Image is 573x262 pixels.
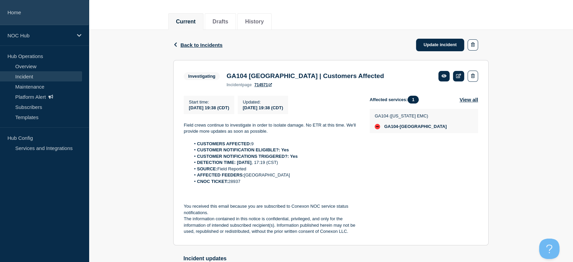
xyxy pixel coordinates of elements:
a: 714571 [254,82,272,87]
span: Back to Incidents [180,42,222,48]
p: Updated : [243,99,283,105]
strong: SOURCE: [197,166,217,171]
span: Affected services: [370,96,422,104]
p: GA104 ([US_STATE] EMC) [375,113,447,118]
li: 28937 [191,179,359,185]
iframe: Help Scout Beacon - Open [539,239,559,259]
strong: CNOC TICKET: [197,179,228,184]
strong: DETECTION TIME: [DATE] [197,160,252,165]
span: GA104-[GEOGRAPHIC_DATA] [384,124,447,129]
strong: CUSTOMER NOTIFICATION ELIGIBLE?: Yes [197,147,289,152]
strong: CUSTOMERS AFFECTED: [197,141,251,146]
li: [GEOGRAPHIC_DATA] [191,172,359,178]
li: Field Reported [191,166,359,172]
p: The information contained in this notice is confidential, privileged, and only for the informatio... [184,216,359,235]
p: page [226,82,252,87]
div: down [375,124,380,129]
h2: Incident updates [183,256,489,262]
button: View all [459,96,478,104]
button: History [245,19,264,25]
button: Drafts [213,19,228,25]
button: Back to Incidents [173,42,222,48]
span: incident [226,82,242,87]
li: 9 [191,141,359,147]
span: [DATE] 19:38 (CDT) [189,105,229,110]
p: Start time : [189,99,229,105]
a: Update incident [416,39,464,51]
li: , 17:19 (CST) [191,160,359,166]
div: [DATE] 19:38 (CDT) [243,105,283,110]
span: Investigating [184,72,220,80]
p: You received this email because you are subscribed to Conexon NOC service status notifications. [184,203,359,216]
h3: GA104 [GEOGRAPHIC_DATA] | Customers Affected [226,72,384,80]
strong: AFFECTED FEEDERS: [197,172,244,177]
p: Field crews continue to investigate in order to isolate damage. No ETR at this time. We'll provid... [184,122,359,135]
p: NOC Hub [7,33,73,38]
span: 1 [408,96,419,104]
strong: CUSTOMER NOTIFICATIONS TRIGGERED?: Yes [197,154,298,159]
button: Current [176,19,196,25]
